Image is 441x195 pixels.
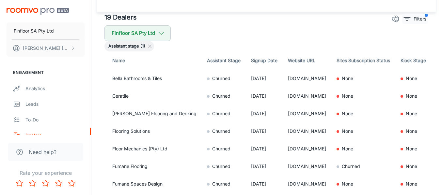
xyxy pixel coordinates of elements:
[52,177,65,190] button: Rate 4 star
[246,51,283,70] th: Signup Date
[13,177,26,190] button: Rate 1 star
[395,87,431,105] td: None
[246,158,283,175] td: [DATE]
[402,14,428,24] button: filter
[104,41,154,51] div: Assistant stage (1)
[246,175,283,193] td: [DATE]
[246,105,283,122] td: [DATE]
[331,70,395,87] td: None
[283,87,331,105] td: [DOMAIN_NAME]
[104,25,171,41] button: Finfloor SA Pty Ltd
[283,105,331,122] td: [DOMAIN_NAME]
[395,140,431,158] td: None
[395,51,431,70] th: Kiosk Stage
[7,40,85,57] button: [PERSON_NAME] [PERSON_NAME]
[202,122,246,140] td: Churned
[395,122,431,140] td: None
[104,70,202,87] td: Bella Bathrooms & Tiles
[283,158,331,175] td: [DOMAIN_NAME]
[104,12,137,23] h5: 19 Dealers
[283,175,331,193] td: [DOMAIN_NAME]
[331,122,395,140] td: None
[331,87,395,105] td: None
[104,105,202,122] td: [PERSON_NAME] Flooring and Decking
[331,158,395,175] td: Churned
[395,175,431,193] td: None
[202,87,246,105] td: Churned
[104,175,202,193] td: Fumane Spaces Design
[395,105,431,122] td: None
[25,85,85,92] div: Analytics
[246,122,283,140] td: [DATE]
[26,177,39,190] button: Rate 2 star
[25,116,85,123] div: To-do
[283,140,331,158] td: [DOMAIN_NAME]
[25,132,85,139] div: Dealers
[283,122,331,140] td: [DOMAIN_NAME]
[29,148,56,156] span: Need help?
[104,140,202,158] td: Floor Mechanics (Pty) Ltd
[23,45,69,52] p: [PERSON_NAME] [PERSON_NAME]
[202,158,246,175] td: Churned
[331,175,395,193] td: None
[395,70,431,87] td: None
[104,43,149,49] span: Assistant stage (1)
[202,175,246,193] td: Churned
[331,51,395,70] th: Sites Subscription Status
[331,105,395,122] td: None
[283,51,331,70] th: Website URL
[65,177,78,190] button: Rate 5 star
[104,87,202,105] td: Ceratile
[104,158,202,175] td: Fumane Flooring
[331,140,395,158] td: None
[25,101,85,108] div: Leads
[7,8,69,15] img: Roomvo PRO Beta
[7,22,85,39] button: Finfloor SA Pty Ltd
[14,27,54,35] p: Finfloor SA Pty Ltd
[202,51,246,70] th: Assistant Stage
[104,51,202,70] th: Name
[246,87,283,105] td: [DATE]
[5,169,86,177] p: Rate your experience
[389,12,402,25] button: settings
[283,70,331,87] td: [DOMAIN_NAME]
[104,122,202,140] td: Flooring Solutions
[395,158,431,175] td: None
[246,70,283,87] td: [DATE]
[414,15,426,22] p: Filters
[246,140,283,158] td: [DATE]
[202,70,246,87] td: Churned
[202,105,246,122] td: Churned
[39,177,52,190] button: Rate 3 star
[202,140,246,158] td: Churned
